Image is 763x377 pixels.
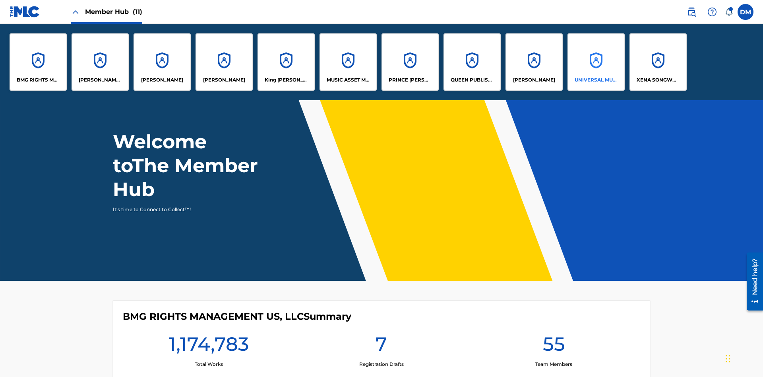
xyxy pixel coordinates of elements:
div: Notifications [725,8,733,16]
a: Accounts[PERSON_NAME] [134,33,191,91]
p: XENA SONGWRITER [637,76,680,84]
div: Help [704,4,720,20]
img: MLC Logo [10,6,40,17]
img: help [707,7,717,17]
p: BMG RIGHTS MANAGEMENT US, LLC [17,76,60,84]
h1: 7 [376,332,387,361]
a: AccountsMUSIC ASSET MANAGEMENT (MAM) [320,33,377,91]
div: User Menu [738,4,753,20]
p: CLEO SONGWRITER [79,76,122,84]
p: UNIVERSAL MUSIC PUB GROUP [575,76,618,84]
a: AccountsPRINCE [PERSON_NAME] [381,33,439,91]
p: It's time to Connect to Collect™! [113,206,251,213]
h1: 55 [543,332,565,361]
iframe: Chat Widget [723,339,763,377]
a: Accounts[PERSON_NAME] SONGWRITER [72,33,129,91]
iframe: Resource Center [741,249,763,315]
p: Team Members [535,361,572,368]
img: Close [71,7,80,17]
p: King McTesterson [265,76,308,84]
a: AccountsQUEEN PUBLISHA [443,33,501,91]
a: AccountsBMG RIGHTS MANAGEMENT US, LLC [10,33,67,91]
h1: 1,174,783 [169,332,249,361]
a: Public Search [684,4,699,20]
p: EYAMA MCSINGER [203,76,245,84]
a: AccountsKing [PERSON_NAME] [258,33,315,91]
p: Registration Drafts [359,361,404,368]
span: (11) [133,8,142,16]
a: Accounts[PERSON_NAME] [505,33,563,91]
p: RONALD MCTESTERSON [513,76,555,84]
a: AccountsXENA SONGWRITER [629,33,687,91]
p: QUEEN PUBLISHA [451,76,494,84]
h4: BMG RIGHTS MANAGEMENT US, LLC [123,311,351,323]
a: AccountsUNIVERSAL MUSIC PUB GROUP [567,33,625,91]
p: MUSIC ASSET MANAGEMENT (MAM) [327,76,370,84]
p: PRINCE MCTESTERSON [389,76,432,84]
p: ELVIS COSTELLO [141,76,183,84]
p: Total Works [195,361,223,368]
div: Drag [726,347,730,371]
a: Accounts[PERSON_NAME] [196,33,253,91]
img: search [687,7,696,17]
span: Member Hub [85,7,142,16]
h1: Welcome to The Member Hub [113,130,261,201]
